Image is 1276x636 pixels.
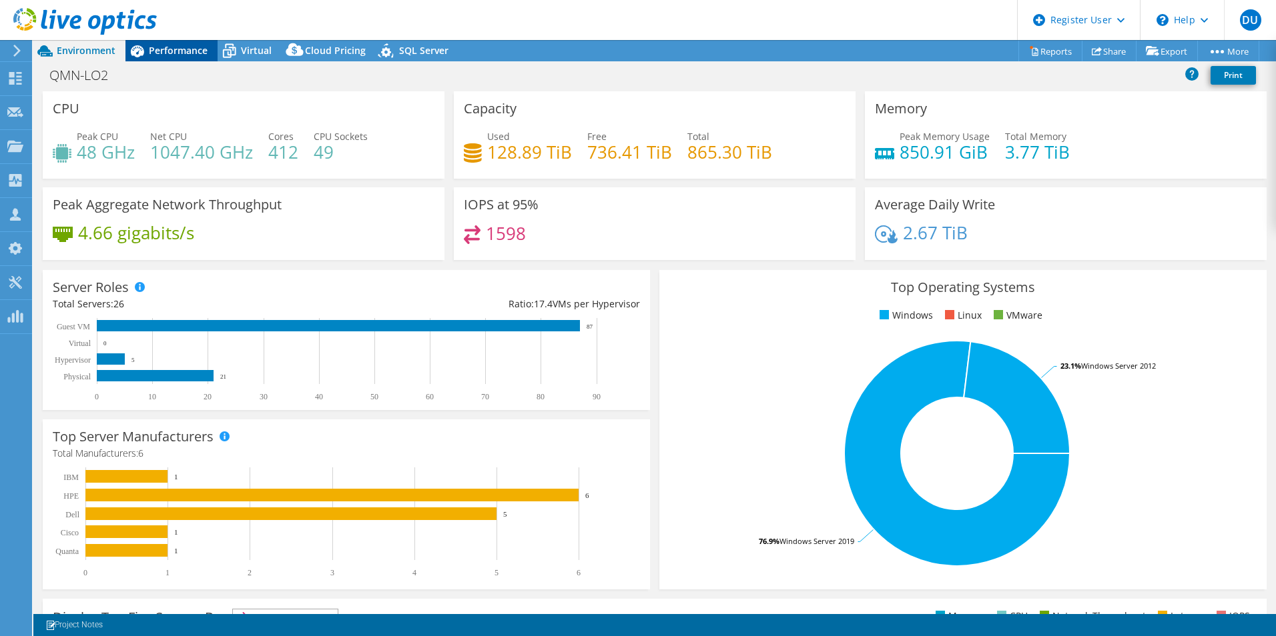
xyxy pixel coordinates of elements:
span: Free [587,130,607,143]
h4: 3.77 TiB [1005,145,1070,159]
span: Virtual [241,44,272,57]
text: IBM [63,473,79,482]
text: Virtual [69,339,91,348]
tspan: Windows Server 2019 [779,536,854,546]
text: Guest VM [57,322,90,331]
span: Total [687,130,709,143]
h1: QMN-LO2 [43,68,129,83]
text: 50 [370,392,378,401]
h3: Top Server Manufacturers [53,429,214,444]
h3: Capacity [464,101,517,116]
text: 5 [131,357,135,363]
span: 26 [113,297,124,310]
h3: Average Daily Write [875,197,995,212]
text: 30 [260,392,268,401]
li: Memory [932,609,985,623]
text: 40 [315,392,323,401]
text: 0 [83,568,87,577]
span: 6 [138,447,143,459]
h4: 2.67 TiB [903,225,968,240]
text: Hypervisor [55,355,91,365]
span: Cores [268,130,294,143]
text: Cisco [61,528,79,537]
text: 60 [426,392,434,401]
text: 21 [220,373,226,380]
h4: 48 GHz [77,145,135,159]
h4: 865.30 TiB [687,145,772,159]
text: 4 [412,568,416,577]
span: 17.4 [534,297,553,310]
text: 0 [103,340,107,347]
h4: 49 [314,145,368,159]
text: Dell [65,510,79,519]
h3: CPU [53,101,79,116]
a: Share [1082,41,1137,61]
span: Performance [149,44,208,57]
a: More [1197,41,1259,61]
li: Windows [876,308,933,323]
h3: IOPS at 95% [464,197,539,212]
tspan: 23.1% [1060,361,1081,371]
li: Linux [942,308,982,323]
h3: Top Operating Systems [669,280,1257,295]
text: HPE [63,491,79,501]
h4: 128.89 TiB [487,145,572,159]
a: Export [1136,41,1198,61]
text: 87 [587,323,593,330]
li: Network Throughput [1036,609,1146,623]
text: 1 [174,473,178,481]
text: Physical [63,372,91,381]
span: CPU Sockets [314,130,368,143]
text: 1 [174,528,178,536]
span: Peak Memory Usage [900,130,990,143]
h4: 1598 [486,226,526,241]
div: Ratio: VMs per Hypervisor [346,297,640,311]
text: 6 [577,568,581,577]
h4: 736.41 TiB [587,145,672,159]
text: 10 [148,392,156,401]
span: IOPS [233,609,338,625]
text: 5 [503,510,507,518]
span: Environment [57,44,115,57]
text: 2 [248,568,252,577]
span: Peak CPU [77,130,118,143]
li: VMware [990,308,1042,323]
text: 3 [330,568,334,577]
a: Print [1211,66,1256,85]
a: Project Notes [36,617,112,633]
text: 70 [481,392,489,401]
h3: Peak Aggregate Network Throughput [53,197,282,212]
span: Total Memory [1005,130,1066,143]
text: 20 [204,392,212,401]
span: DU [1240,9,1261,31]
text: 6 [585,491,589,499]
li: CPU [994,609,1028,623]
h4: 412 [268,145,298,159]
div: Total Servers: [53,297,346,311]
li: IOPS [1213,609,1250,623]
h4: 4.66 gigabits/s [78,225,194,240]
span: Used [487,130,510,143]
text: 5 [495,568,499,577]
text: 90 [593,392,601,401]
text: Quanta [55,547,79,556]
h4: 850.91 GiB [900,145,990,159]
tspan: Windows Server 2012 [1081,361,1156,371]
h3: Server Roles [53,280,129,295]
span: Net CPU [150,130,187,143]
text: 0 [95,392,99,401]
span: Cloud Pricing [305,44,366,57]
h4: Total Manufacturers: [53,446,640,461]
text: 1 [166,568,170,577]
span: SQL Server [399,44,448,57]
tspan: 76.9% [759,536,779,546]
text: 1 [174,547,178,555]
svg: \n [1157,14,1169,26]
h4: 1047.40 GHz [150,145,253,159]
text: 80 [537,392,545,401]
h3: Memory [875,101,927,116]
li: Latency [1155,609,1205,623]
a: Reports [1018,41,1082,61]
